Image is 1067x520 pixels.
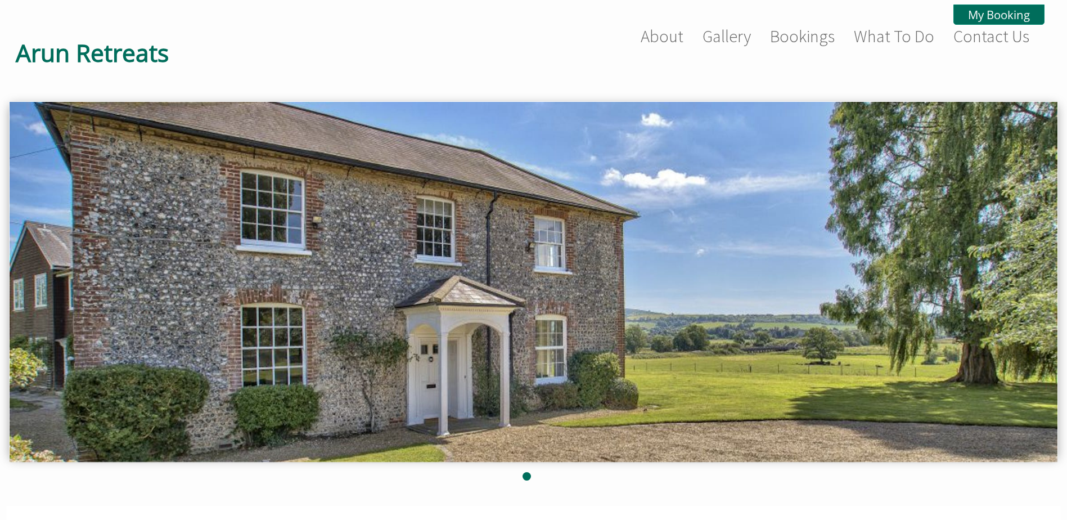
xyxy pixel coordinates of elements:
[953,5,1045,25] a: My Booking
[854,25,934,47] a: What To Do
[703,25,751,47] a: Gallery
[641,25,683,47] a: About
[953,25,1029,47] a: Contact Us
[770,25,835,47] a: Bookings
[16,21,128,85] a: Arun Retreats
[16,37,128,69] h1: Arun Retreats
